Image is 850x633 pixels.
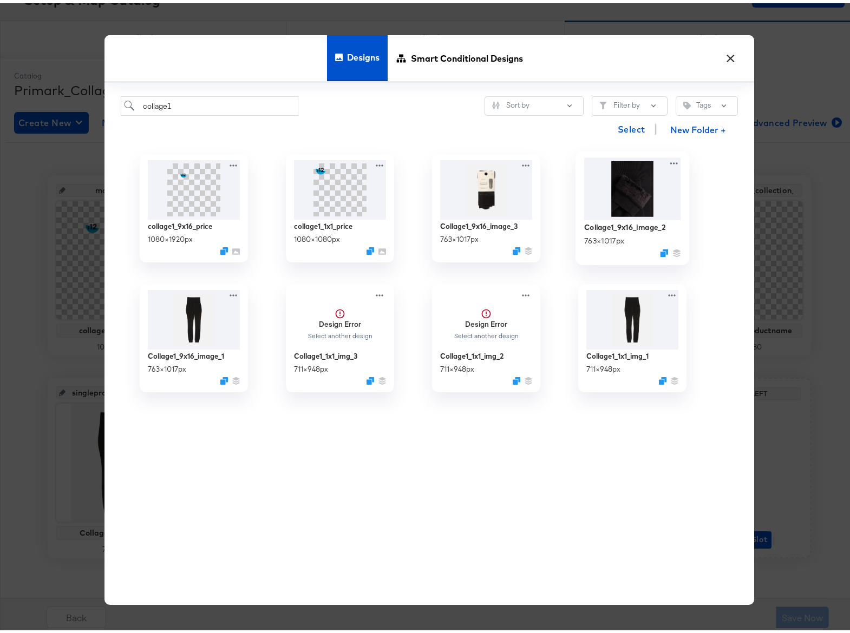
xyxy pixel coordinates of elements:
[584,154,681,216] img: UwY0mB0yGFmbDD7sPsnoSA.jpg
[683,98,691,106] svg: Tag
[485,93,584,113] button: SlidersSort by
[592,93,668,113] button: FilterFilter by
[220,374,228,381] svg: Duplicate
[613,115,650,137] button: Select
[347,30,380,78] span: Designs
[148,348,224,358] div: Collage1_9x16_image_1
[618,118,645,134] span: Select
[367,374,374,381] svg: Duplicate
[440,218,518,228] div: Collage1_9x16_image_3
[584,232,624,242] div: 763 × 1017 px
[432,281,540,389] div: Design ErrorSelect another designCollage1_1x1_img_2711×948pxDuplicate
[660,246,668,254] svg: Duplicate
[220,244,228,252] svg: Duplicate
[140,151,248,259] div: collage1_9x16_price1080×1920pxDuplicate
[492,98,500,106] svg: Sliders
[440,348,504,358] div: Collage1_1x1_img_2
[659,374,666,381] svg: Duplicate
[148,157,240,216] img: QnRiF9Dr0eYCbqjN8ZyFpQ.png
[411,31,523,78] span: Smart Conditional Designs
[586,348,649,358] div: Collage1_1x1_img_1
[286,151,394,259] div: collage1_1x1_price1080×1080pxDuplicate
[121,93,299,113] input: Search for a design
[599,98,607,106] svg: Filter
[286,281,394,389] div: Design ErrorSelect another designCollage1_1x1_img_3711×948pxDuplicate
[453,329,519,337] div: Select another design
[513,244,520,252] svg: Duplicate
[584,219,665,229] div: Collage1_9x16_image_2
[294,218,352,228] div: collage1_1x1_price
[440,231,479,241] div: 763 × 1017 px
[140,281,248,389] div: Collage1_9x16_image_1763×1017pxDuplicate
[661,117,735,137] button: New Folder +
[319,316,361,326] strong: Design Error
[148,231,193,241] div: 1080 × 1920 px
[440,361,474,371] div: 711 × 948 px
[294,361,328,371] div: 711 × 948 px
[294,348,357,358] div: Collage1_1x1_img_3
[586,287,678,346] img: cuzms5YHfzYvGoryXKwp4Q.jpg
[721,43,741,62] button: ×
[586,361,620,371] div: 711 × 948 px
[307,329,372,337] div: Select another design
[578,281,686,389] div: Collage1_1x1_img_1711×948pxDuplicate
[367,244,374,252] svg: Duplicate
[465,316,507,326] strong: Design Error
[294,231,340,241] div: 1080 × 1080 px
[148,361,186,371] div: 763 × 1017 px
[676,93,738,113] button: TagTags
[440,157,532,216] img: N_28NqoEfdAfh8i6sc-YEw.jpg
[148,218,212,228] div: collage1_9x16_price
[432,151,540,259] div: Collage1_9x16_image_3763×1017pxDuplicate
[148,287,240,346] img: 25vjczIp3s3GcR_fbt9NTQ.jpg
[294,157,386,216] img: c9B7cmb9Tifimxo8WMu3hw.png
[513,374,520,381] svg: Duplicate
[576,148,689,262] div: Collage1_9x16_image_2763×1017pxDuplicate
